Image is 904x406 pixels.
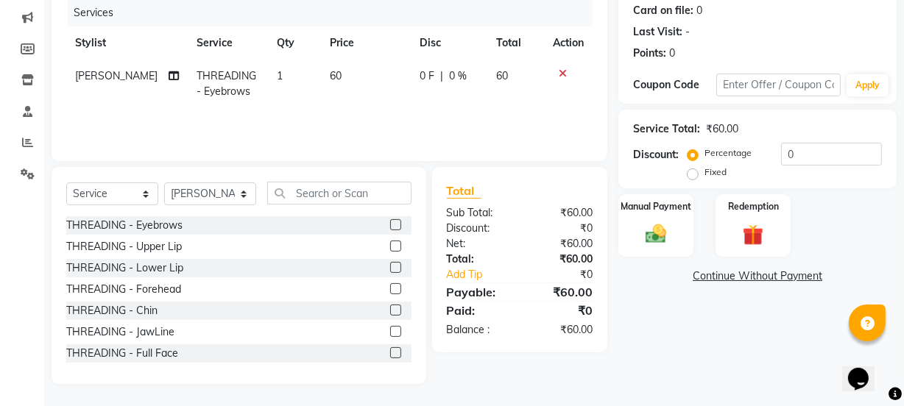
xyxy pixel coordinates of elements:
[420,68,434,84] span: 0 F
[633,3,693,18] div: Card on file:
[436,252,520,267] div: Total:
[544,26,593,60] th: Action
[321,26,412,60] th: Price
[633,46,666,61] div: Points:
[520,236,604,252] div: ₹60.00
[66,239,182,254] div: THREADING - Upper Lip
[440,68,443,84] span: |
[633,77,716,93] div: Coupon Code
[436,221,520,236] div: Discount:
[736,222,770,248] img: _gift.svg
[842,347,889,391] iframe: chat widget
[621,268,894,284] a: Continue Without Payment
[706,121,738,137] div: ₹60.00
[268,26,321,60] th: Qty
[487,26,544,60] th: Total
[267,182,412,204] input: Search or Scan
[66,324,174,340] div: THREADING - JawLine
[436,236,520,252] div: Net:
[75,69,158,82] span: [PERSON_NAME]
[330,69,342,82] span: 60
[705,165,727,179] label: Fixed
[66,282,181,297] div: THREADING - Forehead
[436,205,520,221] div: Sub Total:
[447,183,481,199] span: Total
[716,74,841,96] input: Enter Offer / Coupon Code
[633,147,679,163] div: Discount:
[197,69,256,98] span: THREADING - Eyebrows
[705,146,752,160] label: Percentage
[411,26,487,60] th: Disc
[633,121,700,137] div: Service Total:
[669,46,675,61] div: 0
[520,322,604,338] div: ₹60.00
[436,267,534,282] a: Add Tip
[520,205,604,221] div: ₹60.00
[66,26,188,60] th: Stylist
[277,69,283,82] span: 1
[520,302,604,319] div: ₹0
[534,267,604,282] div: ₹0
[436,302,520,319] div: Paid:
[66,260,183,276] div: THREADING - Lower Lip
[496,69,508,82] span: 60
[188,26,267,60] th: Service
[66,346,178,361] div: THREADING - Full Face
[621,200,691,213] label: Manual Payment
[520,252,604,267] div: ₹60.00
[639,222,673,246] img: _cash.svg
[728,200,779,213] label: Redemption
[436,283,520,301] div: Payable:
[66,303,158,318] div: THREADING - Chin
[436,322,520,338] div: Balance :
[847,74,889,96] button: Apply
[520,221,604,236] div: ₹0
[633,24,682,40] div: Last Visit:
[66,218,183,233] div: THREADING - Eyebrows
[696,3,702,18] div: 0
[449,68,467,84] span: 0 %
[520,283,604,301] div: ₹60.00
[685,24,690,40] div: -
